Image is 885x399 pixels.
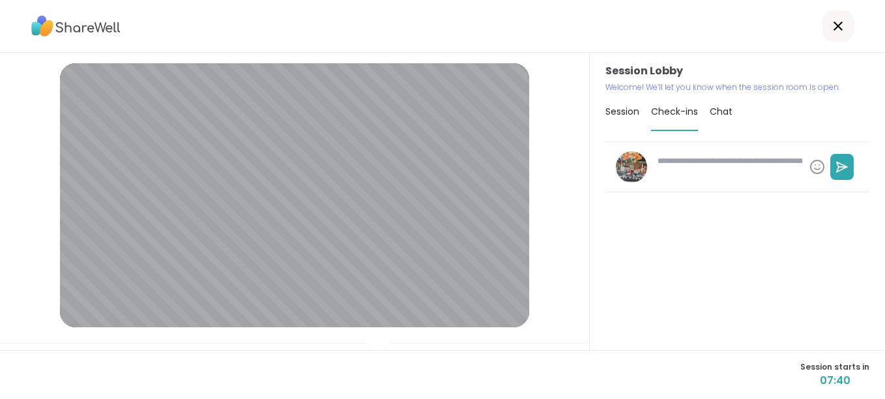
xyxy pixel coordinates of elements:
[800,373,869,389] span: 07:40
[389,344,401,370] img: Camera
[651,105,698,118] span: Check-ins
[605,81,869,93] p: Welcome! We’ll let you know when the session room is open.
[31,11,121,41] img: ShareWell Logo
[406,344,409,370] span: |
[605,105,639,118] span: Session
[800,361,869,373] span: Session starts in
[605,63,869,79] h3: Session Lobby
[710,105,733,118] span: Chat
[616,151,647,183] img: Steven6560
